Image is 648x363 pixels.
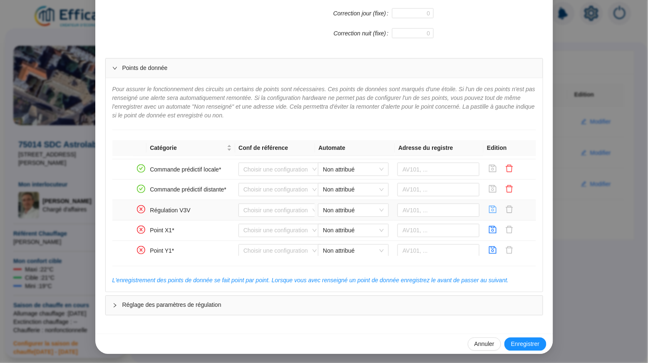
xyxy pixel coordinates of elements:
label: Correction jour (fixe) [333,8,392,18]
span: save [489,226,497,234]
span: Non attribué [323,163,384,176]
input: AV101, ... [397,183,479,196]
button: Annuler [468,338,501,351]
span: Points de donnée [122,64,536,72]
span: check-circle [137,164,145,173]
span: Non attribué [323,245,384,257]
span: delete [505,164,514,173]
div: Réglage des paramètres de régulation [106,296,543,315]
input: AV101, ... [397,224,479,237]
input: AV101, ... [397,244,479,258]
input: AV101, ... [397,204,479,217]
td: Point X1* [146,221,235,241]
span: Annuler [474,340,494,349]
span: close-circle [137,246,145,254]
th: Edition [484,140,536,156]
span: close-circle [137,205,145,214]
th: Adresse du registre [395,140,484,156]
td: Régulation V3V [146,200,235,221]
button: Enregistrer [504,338,546,351]
span: Pour assurer le fonctionnement des circuits un certains de points sont nécessaires. Ces points de... [112,86,536,119]
span: Catégorie [150,144,225,152]
th: Conf de référence [235,140,315,156]
span: close-circle [137,226,145,234]
th: Automate [315,140,395,156]
label: Correction nuit (fixe) [334,28,392,38]
td: Commande prédictif locale* [146,159,235,180]
input: AV101, ... [397,163,479,176]
span: Non attribué [323,224,384,237]
span: expanded [112,66,117,71]
td: Point Y1* [146,241,235,261]
span: check-circle [137,185,145,193]
div: Points de donnée [106,59,543,78]
input: Correction jour (fixe) [392,8,434,18]
span: Réglage des paramètres de régulation [122,301,536,310]
td: Commande prédictif distante* [146,180,235,200]
span: save [489,246,497,254]
span: Enregistrer [511,340,539,349]
input: Correction nuit (fixe) [392,28,434,38]
th: Catégorie [146,140,235,156]
span: Non attribué [323,184,384,196]
span: delete [505,185,514,193]
span: save [489,205,497,214]
span: collapsed [112,303,117,308]
span: Non attribué [323,204,384,216]
span: L'enregistrement des points de donnée se fait point par point. Lorsque vous avec renseigné un poi... [112,277,509,284]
